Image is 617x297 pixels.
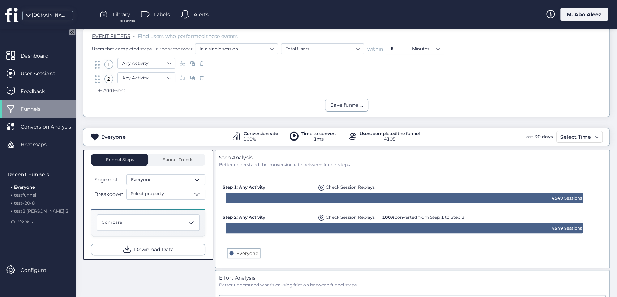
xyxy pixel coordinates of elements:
span: Dashboard [21,52,59,60]
text: Everyone [236,251,258,256]
span: in the same order [153,46,193,52]
div: Better understand the conversion rate between funnel steps. [219,162,606,168]
div: M. Abo Aleez [560,8,608,21]
div: Recent Funnels [8,171,71,179]
span: Library [113,11,130,18]
nz-select-item: Any Activity [122,72,171,83]
span: converted from Step 1 to Step 2 [382,214,464,220]
span: Step 1: Any Activity [223,184,265,190]
div: 100% [244,136,278,143]
span: Breakdown [94,190,123,198]
span: User Sessions [21,70,66,78]
div: Save funnel... [330,101,363,109]
b: 100% [382,214,395,220]
span: test2 [PERSON_NAME] 3 [14,208,68,214]
button: Download Data [91,244,205,255]
span: . [11,191,12,198]
span: . [133,32,135,39]
span: Download Data [134,246,174,254]
span: . [11,183,12,190]
nz-select-item: In a single session [200,43,273,54]
button: Breakdown [91,190,125,198]
span: Configure [21,266,57,274]
span: Compare [102,219,122,226]
div: 1ms [301,136,336,143]
div: Step 1: Any Activity [223,181,313,191]
div: 1 [104,60,113,69]
div: Better understand what's causing friction between funnel steps. [219,282,606,289]
div: Everyone [101,133,126,141]
span: Everyone [14,184,35,190]
span: Feedback [21,87,56,95]
div: Conversion rate [244,131,278,136]
div: Step 2: Any Activity [223,211,313,221]
text: 4549 Sessions [552,196,582,201]
div: Replays of user dropping [317,211,377,221]
span: Alerts [194,11,209,18]
span: Funnel Trends [160,158,193,162]
span: Heatmaps [21,141,57,148]
span: . [11,199,12,206]
div: Users completed the funnel [360,131,420,136]
span: Check Session Replays [326,214,375,220]
nz-select-item: Any Activity [122,58,171,69]
span: Find users who performed these events [138,33,238,39]
button: Segment [91,175,125,184]
span: Segment [94,176,118,184]
div: Time to convert [301,131,336,136]
span: . [11,207,12,214]
span: Everyone [131,176,151,183]
div: 2 [104,75,113,83]
div: 100% converted from Step 1 to Step 2 [380,211,466,221]
span: EVENT FILTERS [92,33,130,39]
span: Users that completed steps [92,46,152,52]
span: Funnels [21,105,51,113]
nz-select-item: Minutes [412,43,440,54]
span: Select property [131,191,164,197]
span: Step 2: Any Activity [223,214,265,220]
span: More ... [17,218,33,225]
text: 4549 Sessions [552,226,582,231]
div: Step Analysis [219,154,606,162]
div: Effort Analysis [219,274,606,282]
nz-select-item: Total Users [286,43,359,54]
span: Funnel Steps [105,158,134,162]
div: Select Time [558,133,593,141]
div: Replays of user dropping [317,181,377,191]
div: Last 30 days [522,131,554,143]
span: Labels [154,11,170,18]
div: Add Event [96,87,125,94]
span: Check Session Replays [326,184,375,190]
span: within [367,45,383,53]
div: 4105 [360,136,420,143]
span: For Funnels [119,18,135,23]
span: test-20-8 [14,200,35,206]
span: testfunnel [14,192,36,198]
span: Conversion Analysis [21,123,82,131]
div: [DOMAIN_NAME] [32,12,68,19]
